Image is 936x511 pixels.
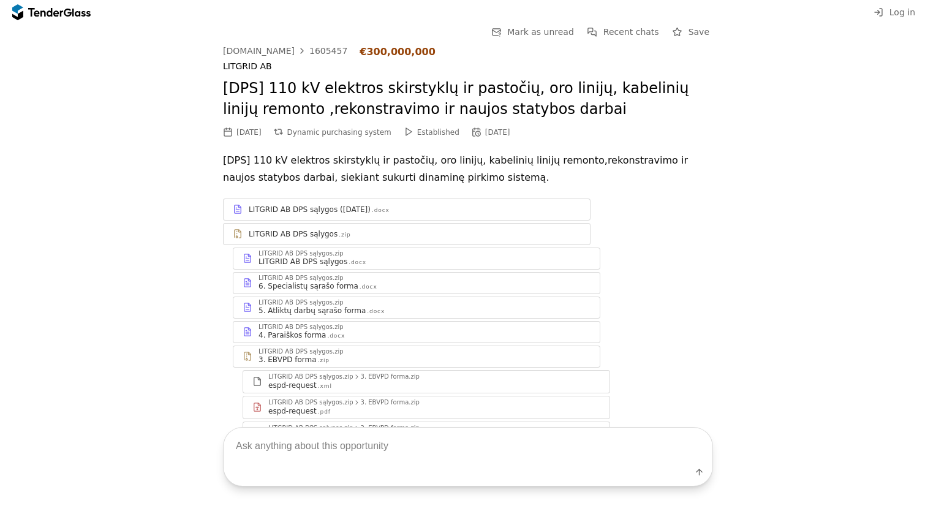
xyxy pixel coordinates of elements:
[236,128,262,137] div: [DATE]
[223,223,591,245] a: LITGRID AB DPS sąlygos.zip
[249,205,371,214] div: LITGRID AB DPS sąlygos ([DATE])
[259,330,326,340] div: 4. Paraiškos forma
[603,27,659,37] span: Recent chats
[223,61,713,72] div: LITGRID AB
[417,128,459,137] span: Established
[243,370,610,393] a: LITGRID AB DPS sąlygos.zip3. EBVPD forma.zipespd-request.xml
[669,25,713,40] button: Save
[584,25,663,40] button: Recent chats
[318,357,330,365] div: .zip
[223,46,347,56] a: [DOMAIN_NAME]1605457
[259,349,344,355] div: LITGRID AB DPS sąlygos.zip
[361,399,420,406] div: 3. EBVPD forma.zip
[259,306,366,316] div: 5. Atliktų darbų sąrašo forma
[233,272,600,294] a: LITGRID AB DPS sąlygos.zip6. Specialistų sąrašo forma.docx
[870,5,919,20] button: Log in
[233,248,600,270] a: LITGRID AB DPS sąlygos.zipLITGRID AB DPS sąlygos.docx
[259,257,347,267] div: LITGRID AB DPS sąlygos
[223,47,295,55] div: [DOMAIN_NAME]
[259,324,344,330] div: LITGRID AB DPS sąlygos.zip
[223,199,591,221] a: LITGRID AB DPS sąlygos ([DATE]).docx
[233,321,600,343] a: LITGRID AB DPS sąlygos.zip4. Paraiškos forma.docx
[889,7,915,17] span: Log in
[318,382,332,390] div: .xml
[349,259,366,267] div: .docx
[249,229,338,239] div: LITGRID AB DPS sąlygos
[259,281,358,291] div: 6. Specialistų sąrašo forma
[243,396,610,419] a: LITGRID AB DPS sąlygos.zip3. EBVPD forma.zipespd-request.pdf
[259,300,344,306] div: LITGRID AB DPS sąlygos.zip
[360,46,435,58] div: €300,000,000
[339,231,350,239] div: .zip
[485,128,510,137] div: [DATE]
[268,399,353,406] div: LITGRID AB DPS sąlygos.zip
[507,27,574,37] span: Mark as unread
[268,380,317,390] div: espd-request
[259,275,344,281] div: LITGRID AB DPS sąlygos.zip
[372,206,390,214] div: .docx
[233,346,600,368] a: LITGRID AB DPS sąlygos.zip3. EBVPD forma.zip
[259,355,317,365] div: 3. EBVPD forma
[327,332,345,340] div: .docx
[287,128,391,137] span: Dynamic purchasing system
[223,78,713,119] h2: [DPS] 110 kV elektros skirstyklų ir pastočių, oro linijų, kabelinių linijų remonto ,rekonstravimo...
[223,152,713,186] p: [DPS] 110 kV elektros skirstyklų ir pastočių, oro linijų, kabelinių linijų remonto,rekonstravimo ...
[259,251,344,257] div: LITGRID AB DPS sąlygos.zip
[360,283,377,291] div: .docx
[268,374,353,380] div: LITGRID AB DPS sąlygos.zip
[689,27,709,37] span: Save
[309,47,347,55] div: 1605457
[233,297,600,319] a: LITGRID AB DPS sąlygos.zip5. Atliktų darbų sąrašo forma.docx
[361,374,420,380] div: 3. EBVPD forma.zip
[488,25,578,40] button: Mark as unread
[367,308,385,316] div: .docx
